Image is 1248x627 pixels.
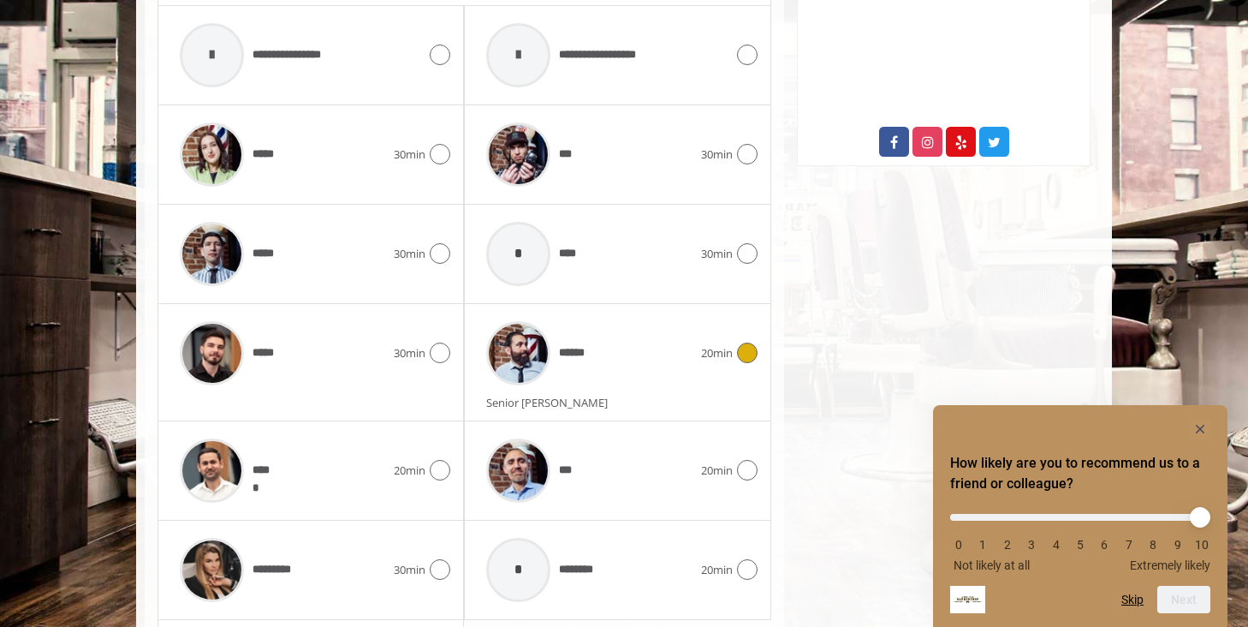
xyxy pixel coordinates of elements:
[394,344,425,362] span: 30min
[394,462,425,480] span: 20min
[1121,593,1144,606] button: Skip
[950,453,1210,494] h2: How likely are you to recommend us to a friend or colleague? Select an option from 0 to 10, with ...
[1072,538,1089,552] li: 5
[701,344,733,362] span: 20min
[701,462,733,480] span: 20min
[394,146,425,164] span: 30min
[1048,538,1065,552] li: 4
[1190,419,1210,439] button: Hide survey
[394,561,425,579] span: 30min
[701,561,733,579] span: 20min
[950,419,1210,613] div: How likely are you to recommend us to a friend or colleague? Select an option from 0 to 10, with ...
[954,558,1030,572] span: Not likely at all
[701,245,733,263] span: 30min
[486,395,616,410] span: Senior [PERSON_NAME]
[950,538,967,552] li: 0
[974,538,991,552] li: 1
[999,538,1016,552] li: 2
[701,146,733,164] span: 30min
[1120,538,1138,552] li: 7
[1096,538,1113,552] li: 6
[1169,538,1186,552] li: 9
[950,501,1210,572] div: How likely are you to recommend us to a friend or colleague? Select an option from 0 to 10, with ...
[1130,558,1210,572] span: Extremely likely
[1193,538,1210,552] li: 10
[394,245,425,263] span: 30min
[1023,538,1040,552] li: 3
[1144,538,1162,552] li: 8
[1157,586,1210,613] button: Next question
